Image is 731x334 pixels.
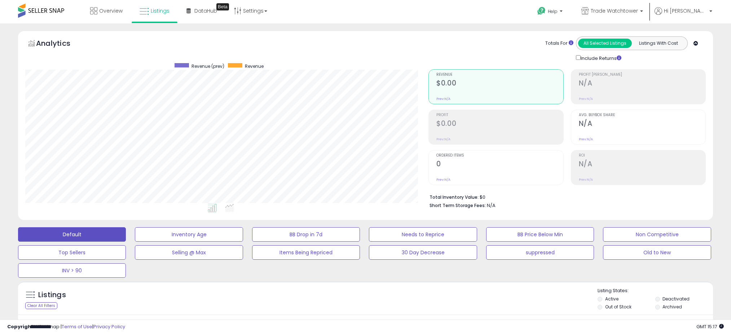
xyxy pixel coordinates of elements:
[99,7,123,14] span: Overview
[216,3,229,10] div: Tooltip anchor
[655,7,712,23] a: Hi [PERSON_NAME]
[151,7,169,14] span: Listings
[18,263,126,278] button: INV > 90
[436,177,450,182] small: Prev: N/A
[430,202,486,208] b: Short Term Storage Fees:
[598,287,713,294] p: Listing States:
[605,304,631,310] label: Out of Stock
[631,39,685,48] button: Listings With Cost
[18,227,126,242] button: Default
[486,227,594,242] button: BB Price Below Min
[579,113,705,117] span: Avg. Buybox Share
[487,202,496,209] span: N/A
[38,290,66,300] h5: Listings
[548,8,558,14] span: Help
[245,63,264,69] span: Revenue
[25,302,57,309] div: Clear All Filters
[605,296,618,302] label: Active
[486,245,594,260] button: suppressed
[7,323,34,330] strong: Copyright
[436,113,563,117] span: Profit
[135,245,243,260] button: Selling @ Max
[36,38,84,50] h5: Analytics
[579,177,593,182] small: Prev: N/A
[662,304,682,310] label: Archived
[430,192,700,201] li: $0
[545,40,573,47] div: Totals For
[579,73,705,77] span: Profit [PERSON_NAME]
[194,7,217,14] span: DataHub
[579,160,705,170] h2: N/A
[436,79,563,89] h2: $0.00
[369,227,477,242] button: Needs to Reprice
[603,245,711,260] button: Old to New
[603,227,711,242] button: Non Competitive
[430,194,479,200] b: Total Inventory Value:
[436,137,450,141] small: Prev: N/A
[252,245,360,260] button: Items Being Repriced
[579,154,705,158] span: ROI
[579,79,705,89] h2: N/A
[532,1,570,23] a: Help
[436,97,450,101] small: Prev: N/A
[664,7,707,14] span: Hi [PERSON_NAME]
[579,137,593,141] small: Prev: N/A
[436,73,563,77] span: Revenue
[696,323,724,330] span: 2025-10-15 15:17 GMT
[537,6,546,16] i: Get Help
[579,97,593,101] small: Prev: N/A
[7,324,125,330] div: seller snap | |
[436,160,563,170] h2: 0
[18,245,126,260] button: Top Sellers
[591,7,638,14] span: Trade Watchtower
[662,296,690,302] label: Deactivated
[252,227,360,242] button: BB Drop in 7d
[579,119,705,129] h2: N/A
[191,63,224,69] span: Revenue (prev)
[135,227,243,242] button: Inventory Age
[436,119,563,129] h2: $0.00
[578,39,632,48] button: All Selected Listings
[436,154,563,158] span: Ordered Items
[571,54,630,62] div: Include Returns
[369,245,477,260] button: 30 Day Decrease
